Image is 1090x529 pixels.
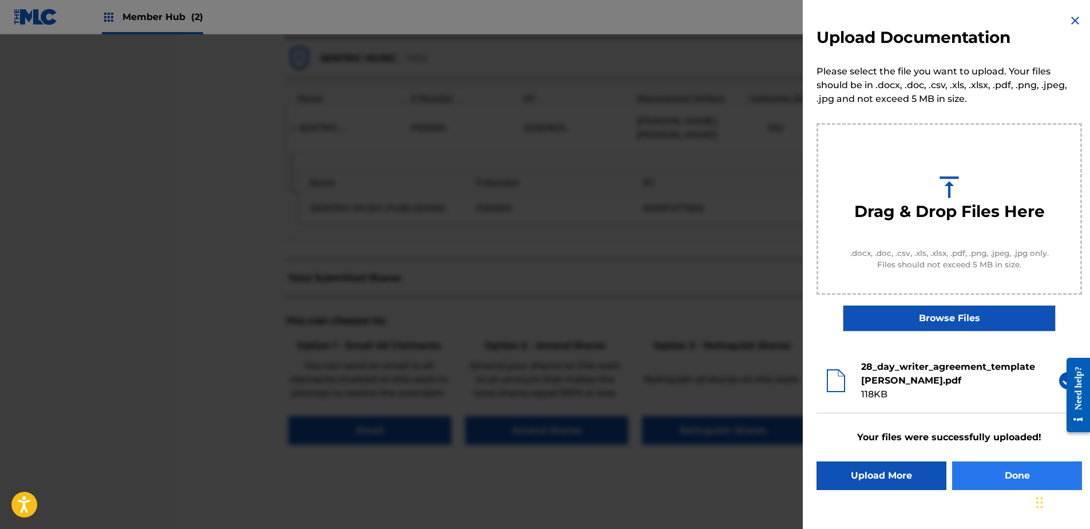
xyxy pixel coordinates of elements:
button: Done [952,461,1082,490]
iframe: Chat Widget [1033,474,1090,529]
h3: Upload Documentation [816,27,1010,48]
b: Your files were successfully uploaded! [816,431,1082,444]
div: 118 KB [861,388,1048,401]
img: file-icon [822,367,850,394]
img: upload [935,173,964,202]
span: Member Hub [122,10,203,23]
img: Top Rightsholders [102,10,116,24]
div: Drag [1036,485,1043,520]
h3: Drag & Drop Files Here [854,202,1045,222]
img: MLC Logo [14,9,58,25]
b: 28_day_writer_agreement_template [PERSON_NAME].pdf [861,361,1035,386]
iframe: Resource Center [1058,349,1090,441]
button: Upload More [816,461,946,490]
span: (2) [191,11,203,22]
p: Please select the file you want to upload. Your files should be in .docx, .doc, .csv, .xls, .xlsx... [816,65,1082,106]
label: Browse Files [843,305,1055,331]
span: .docx, .doc, .csv, .xls, .xlsx, .pdf, .png, .jpeg, .jpg only. Files should not exceed 5 MB in size. [841,247,1057,271]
